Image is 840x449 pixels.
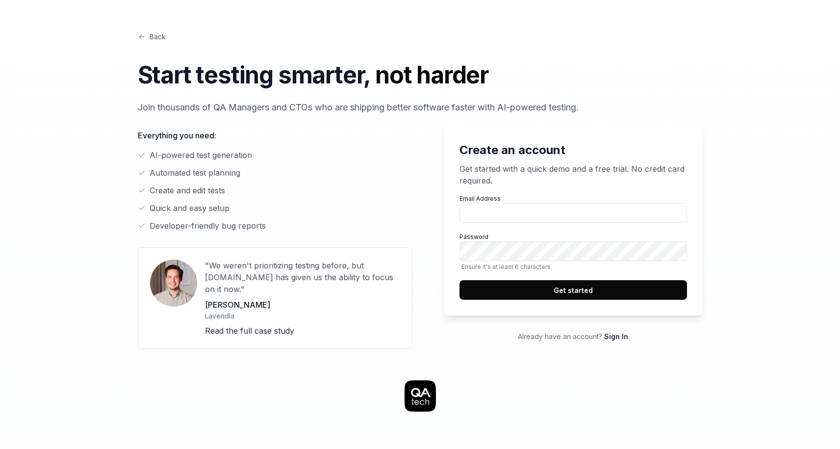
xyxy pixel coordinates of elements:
li: Quick and easy setup [138,202,412,214]
label: Email Address [459,194,687,223]
a: Read the full case study [205,326,294,336]
span: Ensure it's at least 6 characters [459,263,687,270]
p: Everything you need: [138,130,412,141]
span: not harder [375,60,488,89]
a: Sign In [604,332,628,341]
input: PasswordEnsure it's at least 6 characters [459,241,687,261]
li: Automated test planning [138,167,412,179]
p: Already have an account? [444,331,703,342]
a: Back [138,31,166,42]
img: User avatar [150,260,197,307]
p: Lavendla [205,311,400,321]
h2: Create an account [459,141,687,159]
label: Password [459,233,687,270]
h1: Start testing smarter, [138,57,703,93]
li: Create and edit tests [138,185,412,196]
p: Join thousands of QA Managers and CTOs who are shipping better software faster with AI-powered te... [138,101,703,114]
li: AI-powered test generation [138,149,412,161]
p: Get started with a quick demo and a free trial. No credit card required. [459,163,687,186]
p: [PERSON_NAME] [205,299,400,311]
li: Developer-friendly bug reports [138,220,412,232]
button: Get started [459,280,687,300]
input: Email Address [459,203,687,223]
p: "We weren't prioritizing testing before, but [DOMAIN_NAME] has given us the ability to focus on i... [205,260,400,295]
